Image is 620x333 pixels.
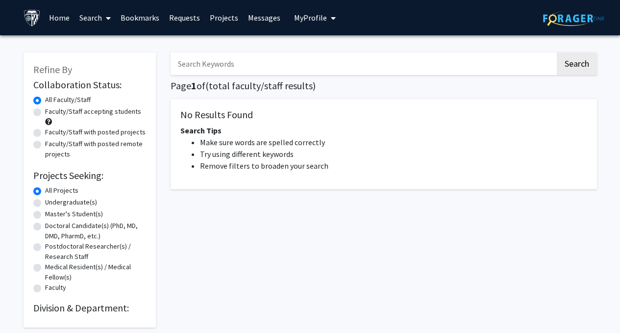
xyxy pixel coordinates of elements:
[200,136,587,148] li: Make sure words are spelled correctly
[116,0,164,35] a: Bookmarks
[24,9,41,26] img: Johns Hopkins University Logo
[243,0,285,35] a: Messages
[45,95,91,105] label: All Faculty/Staff
[45,221,146,241] label: Doctoral Candidate(s) (PhD, MD, DMD, PharmD, etc.)
[44,0,74,35] a: Home
[557,52,597,75] button: Search
[45,139,146,159] label: Faculty/Staff with posted remote projects
[200,160,587,172] li: Remove filters to broaden your search
[45,185,78,196] label: All Projects
[180,126,222,135] span: Search Tips
[45,262,146,282] label: Medical Resident(s) / Medical Fellow(s)
[164,0,205,35] a: Requests
[33,79,146,91] h2: Collaboration Status:
[45,282,66,293] label: Faculty
[294,13,327,23] span: My Profile
[45,197,97,207] label: Undergraduate(s)
[171,80,597,92] h1: Page of ( total faculty/staff results)
[200,148,587,160] li: Try using different keywords
[45,209,103,219] label: Master's Student(s)
[180,109,587,121] h5: No Results Found
[74,0,116,35] a: Search
[171,52,555,75] input: Search Keywords
[171,199,597,222] nav: Page navigation
[33,63,72,76] span: Refine By
[33,170,146,181] h2: Projects Seeking:
[45,241,146,262] label: Postdoctoral Researcher(s) / Research Staff
[45,106,141,117] label: Faculty/Staff accepting students
[543,11,604,26] img: ForagerOne Logo
[33,302,146,314] h2: Division & Department:
[191,79,197,92] span: 1
[205,0,243,35] a: Projects
[45,127,146,137] label: Faculty/Staff with posted projects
